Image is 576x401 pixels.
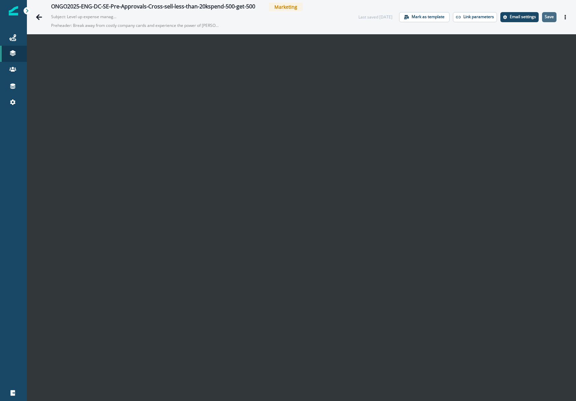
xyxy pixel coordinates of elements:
[269,3,303,11] span: Marketing
[358,14,392,20] div: Last saved [DATE]
[51,11,118,20] p: Subject: Level up expense management + get a $500 gift card
[412,14,445,19] p: Mark as template
[399,12,450,22] button: Mark as template
[500,12,539,22] button: Settings
[545,14,554,19] p: Save
[32,10,46,24] button: Go back
[51,20,219,31] p: Preheader: Break away from costly company cards and experience the power of [PERSON_NAME] & Expen...
[560,12,571,22] button: Actions
[51,3,255,11] div: ONGO2025-ENG-DC-SE-Pre-Approvals-Cross-sell-less-than-20kspend-500-get-500
[542,12,556,22] button: Save
[463,14,494,19] p: Link parameters
[510,14,536,19] p: Email settings
[453,12,497,22] button: Link parameters
[9,6,18,15] img: Inflection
